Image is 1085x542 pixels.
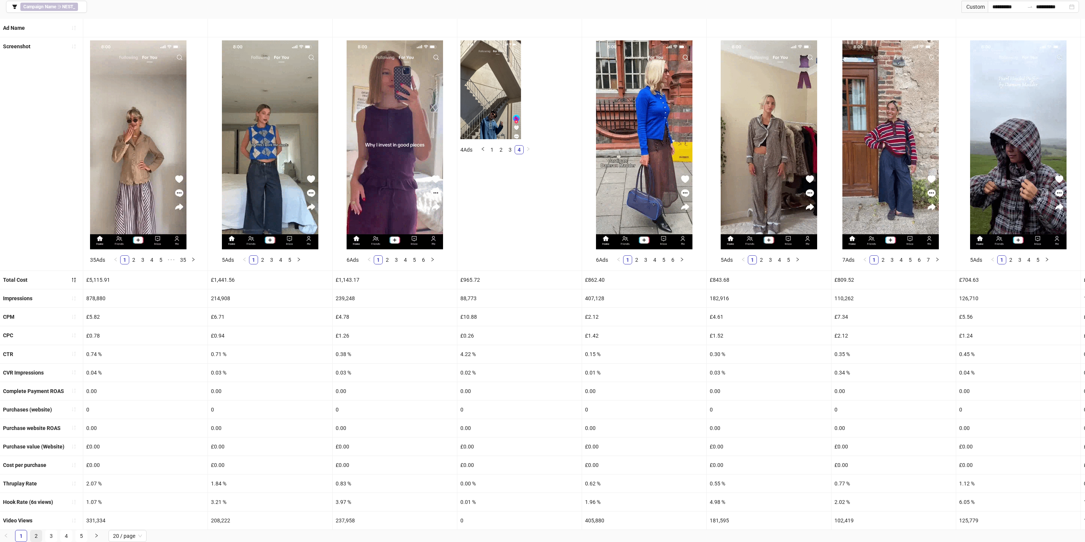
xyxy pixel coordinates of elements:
[94,533,99,538] span: right
[721,257,733,263] span: 5 Ads
[677,255,686,264] button: right
[842,40,939,249] img: Screenshot 1841070511187058
[766,256,775,264] a: 3
[165,255,177,264] li: Next 5 Pages
[641,255,650,264] li: 3
[108,530,147,542] div: Page Size
[596,40,692,249] img: Screenshot 1842983557417073
[83,345,208,363] div: 0.74 %
[956,345,1080,363] div: 0.45 %
[623,256,632,264] a: 1
[208,438,332,456] div: £0.00
[582,474,706,493] div: 0.62 %
[3,462,46,468] b: Cost per purchase
[6,1,87,13] button: Campaign Name ∋ NEST_
[83,438,208,456] div: £0.00
[129,255,138,264] li: 2
[3,444,64,450] b: Purchase value (Website)
[1042,255,1051,264] li: Next Page
[147,255,156,264] li: 4
[831,438,956,456] div: £0.00
[71,407,76,412] span: sort-ascending
[739,255,748,264] button: left
[208,326,332,344] div: £0.94
[956,456,1080,474] div: £0.00
[831,364,956,382] div: 0.34 %
[956,401,1080,419] div: 0
[3,295,32,301] b: Impressions
[515,146,523,154] a: 4
[831,289,956,307] div: 110,262
[651,256,659,264] a: 4
[157,256,165,264] a: 5
[419,256,428,264] a: 6
[457,364,582,382] div: 0.02 %
[3,277,28,283] b: Total Cost
[956,364,1080,382] div: 0.04 %
[178,256,188,264] a: 35
[148,256,156,264] a: 4
[333,271,457,289] div: £1,143.17
[286,256,294,264] a: 5
[333,474,457,493] div: 0.83 %
[365,255,374,264] li: Previous Page
[3,351,13,357] b: CTR
[3,332,13,338] b: CPC
[956,438,1080,456] div: £0.00
[650,255,659,264] li: 4
[831,271,956,289] div: £809.52
[481,147,485,151] span: left
[333,326,457,344] div: £1.26
[392,256,400,264] a: 3
[457,326,582,344] div: £0.26
[614,255,623,264] li: Previous Page
[487,145,497,154] li: 1
[71,444,76,449] span: sort-ascending
[793,255,802,264] li: Next Page
[130,256,138,264] a: 2
[15,530,27,542] li: 1
[208,382,332,400] div: 0.00
[707,326,831,344] div: £1.52
[457,289,582,307] div: 88,773
[970,257,982,263] span: 5 Ads
[258,255,267,264] li: 2
[1034,256,1042,264] a: 5
[249,255,258,264] li: 1
[401,256,410,264] a: 4
[970,40,1067,249] img: Screenshot 1844149794463858
[240,255,249,264] button: left
[374,255,383,264] li: 1
[831,456,956,474] div: £0.00
[189,255,198,264] li: Next Page
[757,255,766,264] li: 2
[177,255,189,264] li: 35
[831,345,956,363] div: 0.35 %
[707,364,831,382] div: 0.03 %
[71,296,76,301] span: sort-ascending
[488,146,496,154] a: 1
[897,256,905,264] a: 4
[915,256,923,264] a: 6
[267,255,276,264] li: 3
[988,255,997,264] button: left
[240,255,249,264] li: Previous Page
[457,401,582,419] div: 0
[333,419,457,437] div: 0.00
[15,530,27,542] a: 1
[460,40,579,139] img: Screenshot 1842236109752385
[208,364,332,382] div: 0.03 %
[71,425,76,430] span: sort-ascending
[775,256,784,264] a: 4
[83,364,208,382] div: 0.04 %
[90,257,105,263] span: 35 Ads
[1025,256,1033,264] a: 4
[3,407,52,413] b: Purchases (website)
[784,255,793,264] li: 5
[333,364,457,382] div: 0.03 %
[1027,4,1033,10] span: to
[83,308,208,326] div: £5.82
[1045,257,1049,262] span: right
[208,419,332,437] div: 0.00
